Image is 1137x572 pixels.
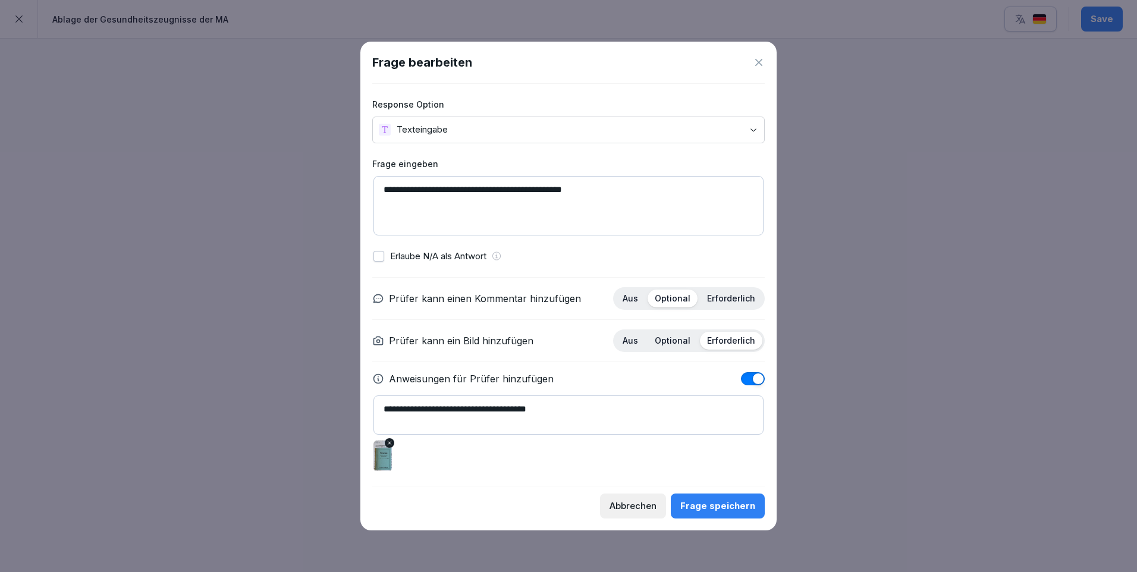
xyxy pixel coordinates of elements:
h1: Frage bearbeiten [372,54,472,71]
p: Optional [655,335,690,346]
p: Erlaube N/A als Antwort [390,250,486,263]
p: Aus [623,293,638,304]
div: Abbrechen [610,499,657,513]
p: Aus [623,335,638,346]
p: Prüfer kann ein Bild hinzufügen [389,334,533,348]
label: Frage eingeben [372,158,765,170]
button: Frage speichern [671,494,765,518]
label: Response Option [372,98,765,111]
p: Erforderlich [707,293,755,304]
p: Optional [655,293,690,304]
img: jop69mbiec5e0l4bp7c5k6ik.png [373,441,392,472]
p: Erforderlich [707,335,755,346]
button: Abbrechen [600,494,666,518]
p: Anweisungen für Prüfer hinzufügen [389,372,554,386]
div: Frage speichern [680,499,755,513]
p: Prüfer kann einen Kommentar hinzufügen [389,291,581,306]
